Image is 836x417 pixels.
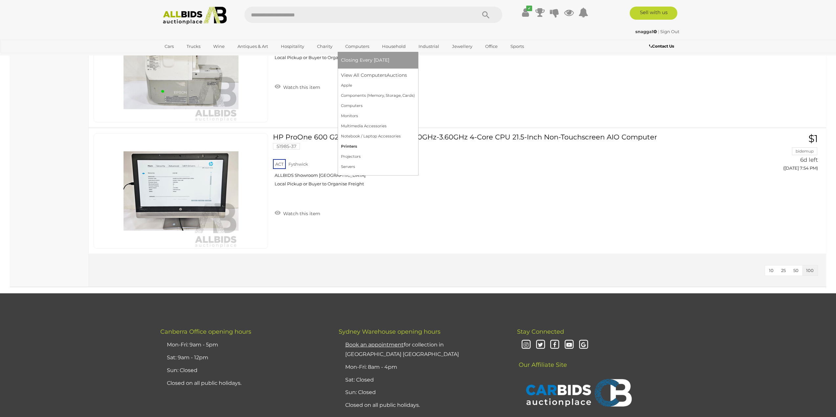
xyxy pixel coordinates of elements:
[165,364,322,377] li: Sun: Closed
[481,41,502,52] a: Office
[273,82,322,92] a: Watch this item
[521,7,531,18] a: ✔
[378,41,410,52] a: Household
[517,328,564,335] span: Stay Connected
[708,133,820,174] a: $1 bidemup 6d left ([DATE] 7:54 PM)
[469,7,502,23] button: Search
[789,265,802,276] button: 50
[506,41,528,52] a: Sports
[777,265,790,276] button: 25
[649,43,676,50] a: Contact Us
[802,265,818,276] button: 100
[313,41,337,52] a: Charity
[448,41,477,52] a: Jewellery
[649,44,674,49] b: Contact Us
[660,29,679,34] a: Sign Out
[165,339,322,351] li: Mon-Fri: 9am - 5pm
[341,41,373,52] a: Computers
[282,211,320,217] span: Watch this item
[769,268,774,273] span: 10
[278,7,698,65] a: Epson (EB-475Wi) WXGA Ultra Short Throw Projector 51985-21 ACT Fyshwick ALLBIDS Showroom [GEOGRAP...
[635,29,657,34] strong: snagga1
[781,268,786,273] span: 25
[160,41,178,52] a: Cars
[630,7,677,20] a: Sell with us
[165,377,322,390] li: Closed on all public holidays.
[209,41,229,52] a: Wine
[160,52,215,63] a: [GEOGRAPHIC_DATA]
[635,29,658,34] a: snagga1
[233,41,272,52] a: Antiques & Art
[535,339,546,351] i: Twitter
[517,351,567,368] span: Our Affiliate Site
[344,374,501,386] li: Sat: Closed
[165,351,322,364] li: Sat: 9am - 12pm
[808,133,818,145] span: $1
[339,328,441,335] span: Sydney Warehouse opening hours
[278,133,698,192] a: HP ProOne 600 G2 Intel Core I5 (6500) 3.20GHz-3.60GHz 4-Core CPU 21.5-Inch Non-Touchscreen AIO Co...
[344,386,501,399] li: Sun: Closed
[526,6,532,11] i: ✔
[182,41,205,52] a: Trucks
[793,268,799,273] span: 50
[277,41,308,52] a: Hospitality
[160,328,251,335] span: Canberra Office opening hours
[344,361,501,374] li: Mon-Fri: 8am - 4pm
[765,265,778,276] button: 10
[522,372,634,415] img: CARBIDS Auctionplace
[344,399,501,412] li: Closed on all public holidays.
[563,339,575,351] i: Youtube
[282,84,320,90] span: Watch this item
[345,342,459,357] a: Book an appointmentfor collection in [GEOGRAPHIC_DATA] [GEOGRAPHIC_DATA]
[124,7,238,122] img: 51985-21a.jpg
[345,342,404,348] u: Book an appointment
[520,339,532,351] i: Instagram
[806,268,814,273] span: 100
[658,29,659,34] span: |
[578,339,589,351] i: Google
[159,7,231,25] img: Allbids.com.au
[414,41,443,52] a: Industrial
[549,339,560,351] i: Facebook
[273,208,322,218] a: Watch this item
[124,134,238,248] img: 51985-37a.jpg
